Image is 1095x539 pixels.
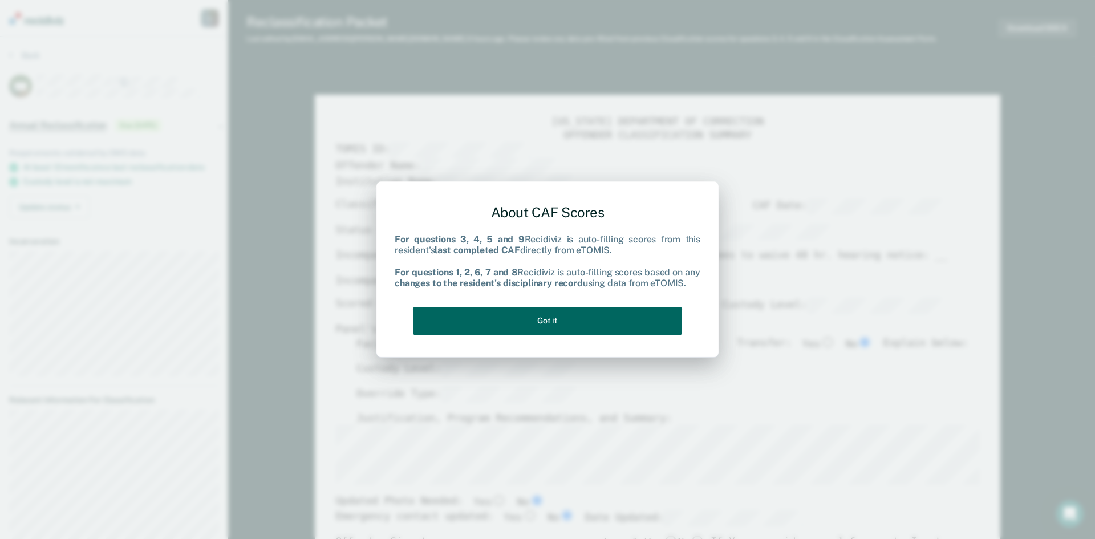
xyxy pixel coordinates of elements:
[395,195,700,230] div: About CAF Scores
[413,307,682,335] button: Got it
[435,245,520,256] b: last completed CAF
[395,278,583,289] b: changes to the resident's disciplinary record
[395,267,517,278] b: For questions 1, 2, 6, 7 and 8
[395,234,525,245] b: For questions 3, 4, 5 and 9
[395,234,700,289] div: Recidiviz is auto-filling scores from this resident's directly from eTOMIS. Recidiviz is auto-fil...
